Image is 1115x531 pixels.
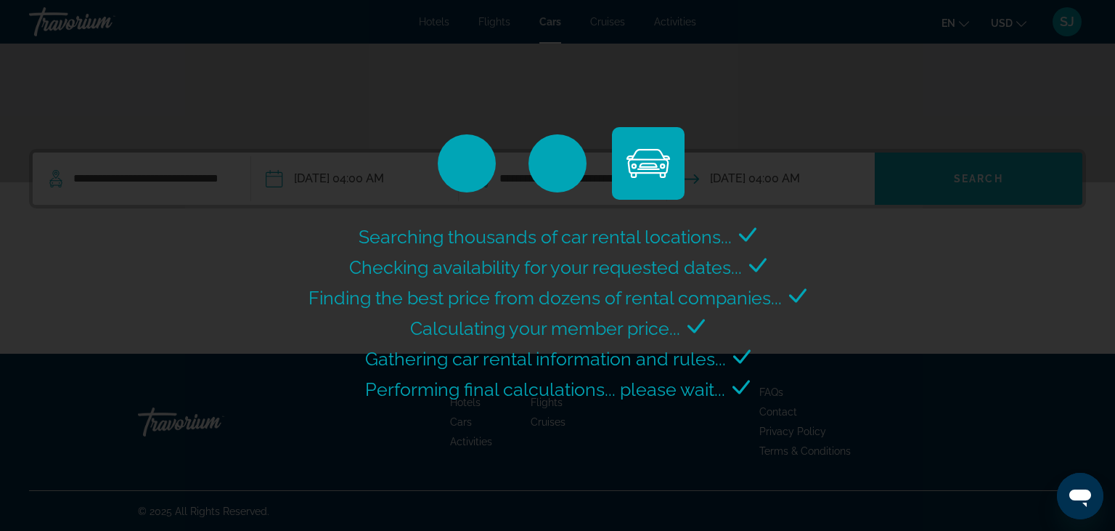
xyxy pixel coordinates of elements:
[365,378,725,400] span: Performing final calculations... please wait...
[365,348,726,370] span: Gathering car rental information and rules...
[1057,473,1103,519] iframe: Button to launch messaging window
[309,287,782,309] span: Finding the best price from dozens of rental companies...
[410,317,680,339] span: Calculating your member price...
[349,256,742,278] span: Checking availability for your requested dates...
[359,226,732,248] span: Searching thousands of car rental locations...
